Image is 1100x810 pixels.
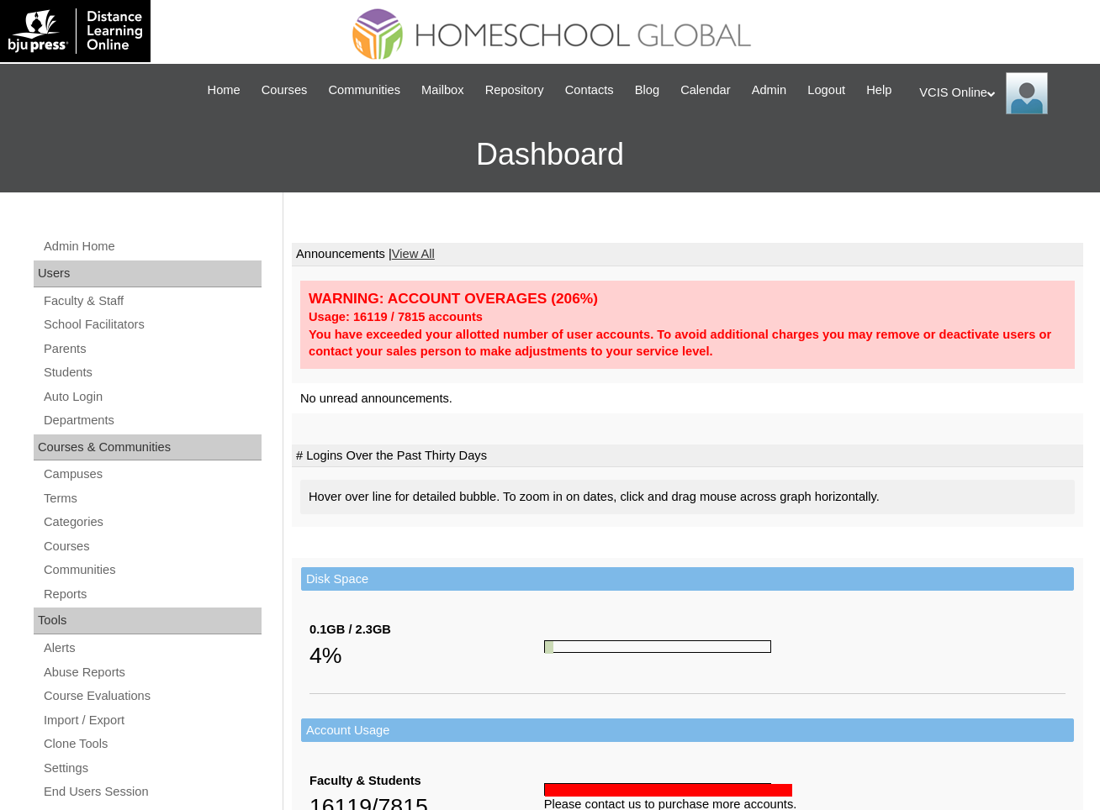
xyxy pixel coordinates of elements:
[34,607,262,634] div: Tools
[42,512,262,533] a: Categories
[292,383,1083,414] td: No unread announcements.
[672,81,738,100] a: Calendar
[199,81,249,100] a: Home
[557,81,622,100] a: Contacts
[42,686,262,707] a: Course Evaluations
[42,584,262,605] a: Reports
[477,81,553,100] a: Repository
[309,639,544,672] div: 4%
[292,243,1083,266] td: Announcements |
[485,81,544,100] span: Repository
[627,81,668,100] a: Blog
[42,734,262,755] a: Clone Tools
[866,81,891,100] span: Help
[752,81,787,100] span: Admin
[635,81,659,100] span: Blog
[42,387,262,408] a: Auto Login
[42,536,262,557] a: Courses
[309,310,483,323] strong: Usage: 16119 / 7815 accounts
[300,480,1075,514] div: Hover over line for detailed bubble. To zoom in on dates, click and drag mouse across graph horiz...
[42,236,262,257] a: Admin Home
[309,621,544,639] div: 0.1GB / 2.3GB
[42,291,262,312] a: Faculty & Staff
[1006,72,1048,114] img: VCIS Online Admin
[42,410,262,431] a: Departments
[34,260,262,287] div: Users
[208,81,241,100] span: Home
[42,560,262,581] a: Communities
[328,81,400,100] span: Communities
[253,81,316,100] a: Courses
[309,772,544,790] div: Faculty & Students
[292,444,1083,468] td: # Logins Over the Past Thirty Days
[320,81,409,100] a: Communities
[262,81,308,100] span: Courses
[8,8,142,54] img: logo-white.png
[309,326,1066,360] div: You have exceeded your allotted number of user accounts. To avoid additional charges you may remo...
[42,488,262,509] a: Terms
[42,464,262,485] a: Campuses
[680,81,730,100] span: Calendar
[42,710,262,731] a: Import / Export
[799,81,854,100] a: Logout
[919,72,1083,114] div: VCIS Online
[858,81,900,100] a: Help
[34,434,262,461] div: Courses & Communities
[42,758,262,779] a: Settings
[8,117,1092,192] h3: Dashboard
[42,781,262,802] a: End Users Session
[743,81,796,100] a: Admin
[421,81,464,100] span: Mailbox
[392,247,435,260] a: View All
[301,567,1074,592] td: Disk Space
[413,81,473,100] a: Mailbox
[42,638,262,659] a: Alerts
[309,289,1066,308] div: WARNING: ACCOUNT OVERAGES (206%)
[42,339,262,360] a: Parents
[565,81,614,100] span: Contacts
[42,362,262,383] a: Students
[301,718,1074,743] td: Account Usage
[42,662,262,683] a: Abuse Reports
[42,314,262,335] a: School Facilitators
[807,81,845,100] span: Logout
